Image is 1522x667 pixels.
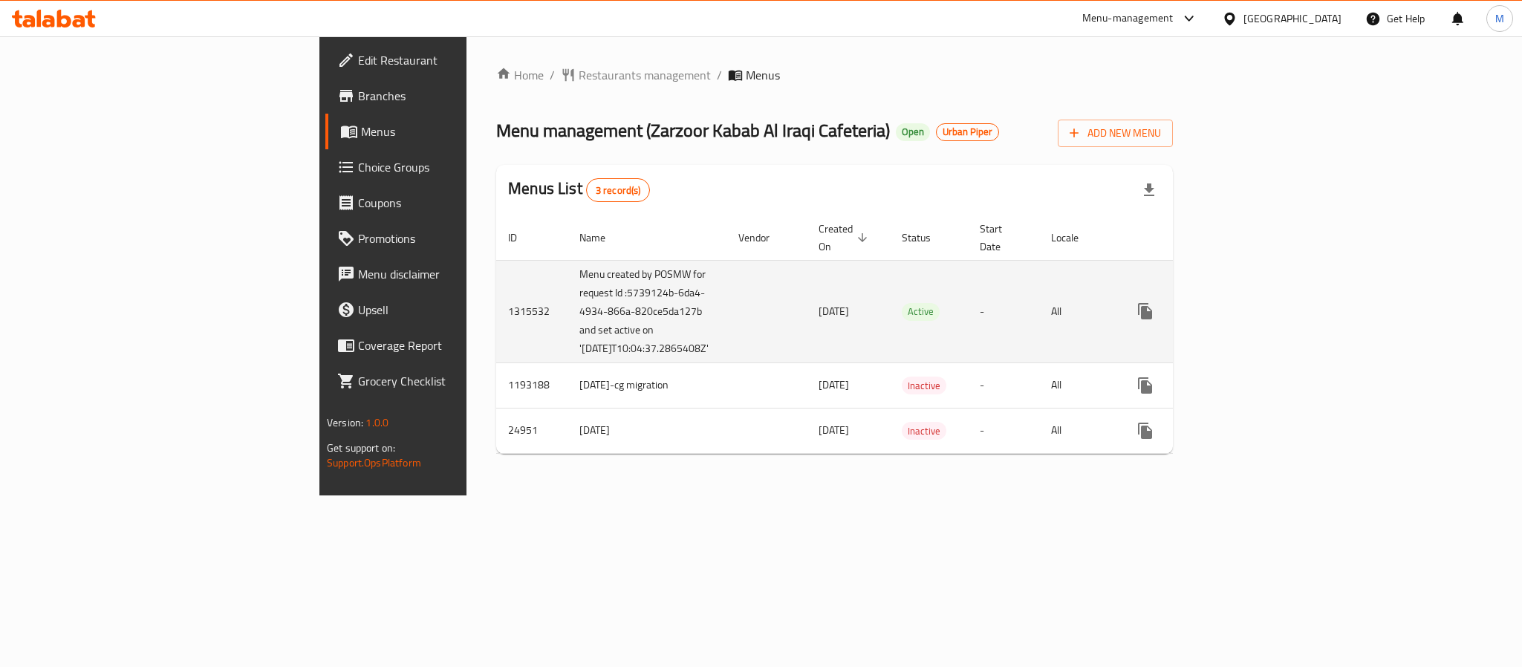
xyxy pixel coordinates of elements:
span: Locale [1051,229,1098,247]
a: Menu disclaimer [325,256,573,292]
a: Edit Restaurant [325,42,573,78]
a: Coupons [325,185,573,221]
span: [DATE] [819,302,849,321]
span: Edit Restaurant [358,51,562,69]
span: Promotions [358,230,562,247]
a: Coverage Report [325,328,573,363]
a: Upsell [325,292,573,328]
span: Status [902,229,950,247]
td: Menu created by POSMW for request Id :5739124b-6da4-4934-866a-820ce5da127b and set active on '[DA... [568,260,726,362]
button: Change Status [1163,413,1199,449]
span: Open [896,126,930,138]
button: Add New Menu [1058,120,1173,147]
span: ID [508,229,536,247]
td: All [1039,408,1116,453]
span: Grocery Checklist [358,372,562,390]
span: Created On [819,220,872,256]
td: - [968,408,1039,453]
span: Coupons [358,194,562,212]
th: Actions [1116,215,1282,261]
div: Menu-management [1082,10,1174,27]
td: [DATE] [568,408,726,453]
span: Menus [746,66,780,84]
span: 1.0.0 [365,413,388,432]
td: All [1039,260,1116,362]
div: [GEOGRAPHIC_DATA] [1243,10,1341,27]
span: [DATE] [819,420,849,440]
div: Active [902,303,940,321]
div: Total records count [586,178,651,202]
a: Menus [325,114,573,149]
a: Grocery Checklist [325,363,573,399]
td: - [968,260,1039,362]
button: more [1128,293,1163,329]
table: enhanced table [496,215,1282,454]
h2: Menus List [508,178,650,202]
button: more [1128,413,1163,449]
span: Vendor [738,229,789,247]
button: Change Status [1163,293,1199,329]
span: Menu management ( Zarzoor Kabab Al Iraqi Cafeteria ) [496,114,890,147]
td: [DATE]-cg migration [568,362,726,408]
td: All [1039,362,1116,408]
div: Export file [1131,172,1167,208]
span: Coverage Report [358,336,562,354]
span: Inactive [902,377,946,394]
span: Name [579,229,625,247]
span: Inactive [902,423,946,440]
li: / [717,66,722,84]
a: Choice Groups [325,149,573,185]
span: Start Date [980,220,1021,256]
span: Get support on: [327,438,395,458]
span: Version: [327,413,363,432]
span: Add New Menu [1070,124,1161,143]
a: Restaurants management [561,66,711,84]
div: Inactive [902,422,946,440]
span: M [1495,10,1504,27]
span: Choice Groups [358,158,562,176]
span: Branches [358,87,562,105]
div: Open [896,123,930,141]
a: Support.OpsPlatform [327,453,421,472]
nav: breadcrumb [496,66,1173,84]
button: Change Status [1163,368,1199,403]
a: Branches [325,78,573,114]
span: [DATE] [819,375,849,394]
span: Menu disclaimer [358,265,562,283]
button: more [1128,368,1163,403]
span: Restaurants management [579,66,711,84]
span: Upsell [358,301,562,319]
span: Active [902,303,940,320]
td: - [968,362,1039,408]
span: 3 record(s) [587,183,650,198]
span: Urban Piper [937,126,998,138]
span: Menus [361,123,562,140]
a: Promotions [325,221,573,256]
